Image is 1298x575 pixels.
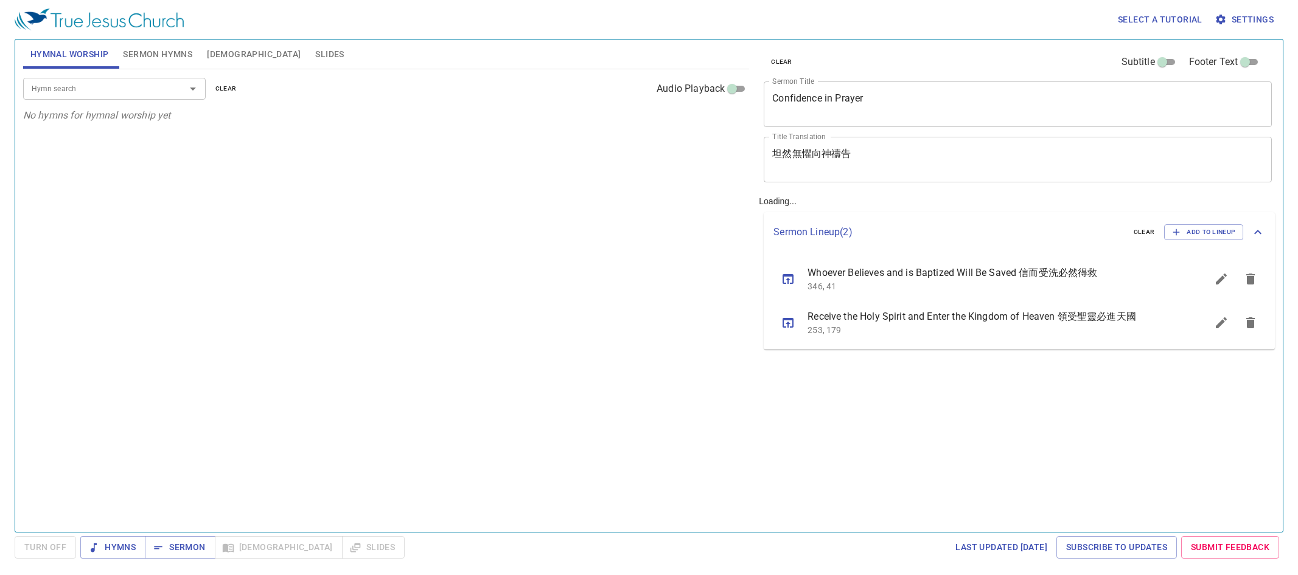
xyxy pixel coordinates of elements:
button: clear [764,55,800,69]
a: Submit Feedback [1181,536,1279,559]
div: Sermon Lineup(2)clearAdd to Lineup [764,212,1275,252]
span: Hymnal Worship [30,47,109,62]
span: Add to Lineup [1172,227,1235,238]
span: [DEMOGRAPHIC_DATA] [207,47,301,62]
span: Sermon [155,540,205,555]
i: No hymns for hymnal worship yet [23,109,171,121]
ul: sermon lineup list [764,252,1275,349]
div: Loading... [754,35,1280,527]
span: clear [1134,227,1155,238]
span: Settings [1217,12,1274,27]
a: Subscribe to Updates [1056,536,1177,559]
button: Select a tutorial [1113,9,1207,31]
button: Add to Lineup [1164,224,1243,240]
button: Settings [1212,9,1279,31]
span: Footer Text [1189,55,1238,69]
button: Hymns [80,536,145,559]
button: Sermon [145,536,215,559]
button: Open [184,80,201,97]
span: Receive the Holy Spirit and Enter the Kingdom of Heaven 領受聖靈必進天國 [808,309,1178,324]
span: Submit Feedback [1191,540,1269,555]
span: clear [771,57,792,67]
span: Slides [315,47,344,62]
span: Whoever Believes and is Baptized Will Be Saved 信而受洗必然得救 [808,266,1178,280]
button: clear [1126,225,1162,239]
span: Select a tutorial [1118,12,1202,27]
span: Audio Playback [657,81,725,96]
textarea: 坦然無懼向神禱告 [772,148,1263,171]
span: Subtitle [1122,55,1155,69]
p: Sermon Lineup ( 2 ) [773,225,1124,239]
span: Hymns [90,540,136,555]
span: clear [215,83,237,94]
span: Subscribe to Updates [1066,540,1167,555]
span: Last updated [DATE] [955,540,1047,555]
button: clear [208,81,244,96]
textarea: Confidence in Prayer [772,92,1263,115]
span: Sermon Hymns [123,47,192,62]
a: Last updated [DATE] [951,536,1052,559]
p: 346, 41 [808,280,1178,292]
img: True Jesus Church [15,9,184,30]
p: 253, 179 [808,324,1178,336]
